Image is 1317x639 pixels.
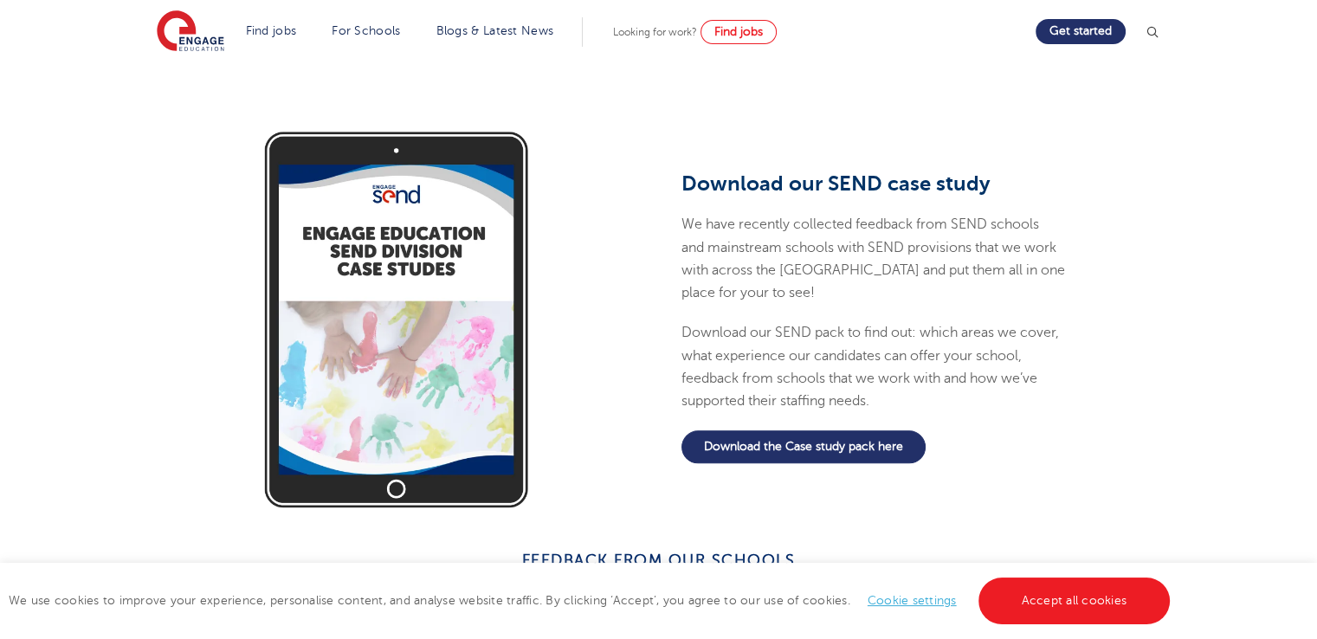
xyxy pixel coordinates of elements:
[681,321,1068,412] p: Download our SEND pack to find out: which areas we cover, what experience our candidates can offe...
[681,171,991,196] span: Download our SEND case study
[9,594,1174,607] span: We use cookies to improve your experience, personalise content, and analyse website traffic. By c...
[157,10,224,54] img: Engage Education
[332,24,400,37] a: For Schools
[436,24,554,37] a: Blogs & Latest News
[1036,19,1126,44] a: Get started
[522,552,796,569] strong: Feedback from our Schools
[246,24,297,37] a: Find jobs
[868,594,957,607] a: Cookie settings
[714,25,763,38] span: Find jobs
[700,20,777,44] a: Find jobs
[681,213,1068,304] p: We have recently collected feedback from SEND schools and mainstream schools with SEND provisions...
[681,430,926,463] a: Download the Case study pack here
[978,578,1171,624] a: Accept all cookies
[613,26,697,38] span: Looking for work?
